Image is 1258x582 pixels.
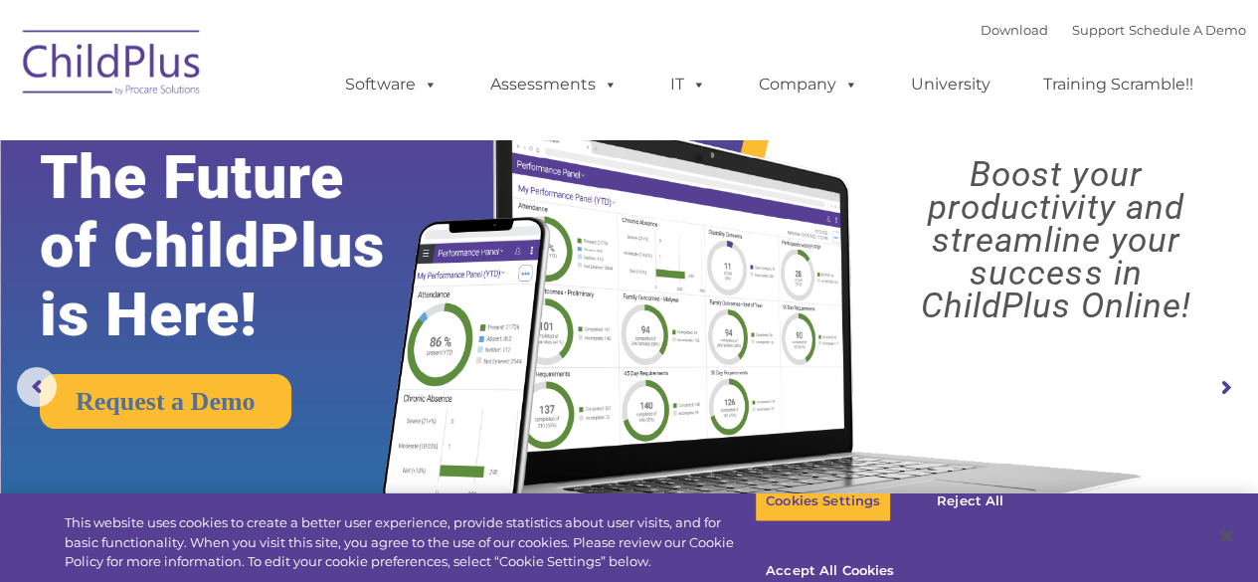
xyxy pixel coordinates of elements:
[276,131,337,146] span: Last name
[65,513,755,572] div: This website uses cookies to create a better user experience, provide statistics about user visit...
[325,65,457,104] a: Software
[650,65,726,104] a: IT
[1023,65,1213,104] a: Training Scramble!!
[981,22,1048,38] a: Download
[1204,514,1248,558] button: Close
[891,65,1010,104] a: University
[869,158,1242,322] rs-layer: Boost your productivity and streamline your success in ChildPlus Online!
[1072,22,1125,38] a: Support
[40,374,291,429] a: Request a Demo
[981,22,1246,38] font: |
[470,65,637,104] a: Assessments
[908,481,1032,522] button: Reject All
[276,213,361,228] span: Phone number
[755,481,891,522] button: Cookies Settings
[739,65,878,104] a: Company
[40,143,442,349] rs-layer: The Future of ChildPlus is Here!
[1129,22,1246,38] a: Schedule A Demo
[13,16,212,115] img: ChildPlus by Procare Solutions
